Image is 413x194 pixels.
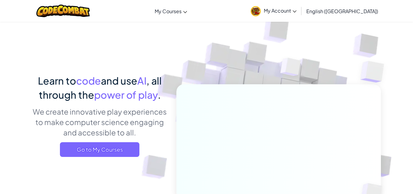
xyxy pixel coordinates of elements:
span: My Account [264,7,297,14]
span: and use [101,74,137,87]
span: power of play [94,89,158,101]
img: avatar [251,6,261,16]
span: AI [137,74,146,87]
span: code [76,74,101,87]
p: We create innovative play experiences to make computer science engaging and accessible to all. [32,106,167,138]
span: My Courses [155,8,182,14]
a: Go to My Courses [60,142,139,157]
span: Learn to [38,74,76,87]
span: English ([GEOGRAPHIC_DATA]) [306,8,378,14]
span: . [158,89,161,101]
a: My Courses [152,3,190,19]
a: English ([GEOGRAPHIC_DATA]) [303,3,381,19]
a: My Account [248,1,300,21]
img: Overlap cubes [269,46,313,91]
img: Overlap cubes [348,46,401,98]
img: CodeCombat logo [36,5,90,17]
